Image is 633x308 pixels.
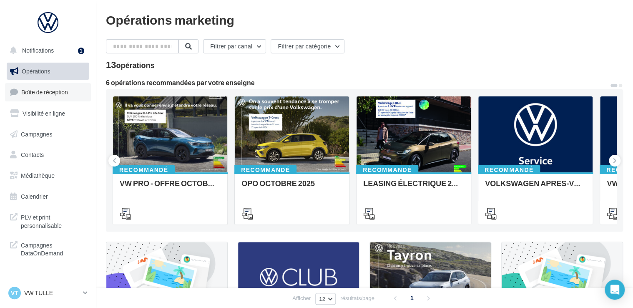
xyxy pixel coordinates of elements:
[241,179,342,196] div: OPO OCTOBRE 2025
[363,179,464,196] div: LEASING ÉLECTRIQUE 2025
[21,212,86,230] span: PLV et print personnalisable
[11,289,18,297] span: VT
[5,208,91,233] a: PLV et print personnalisable
[5,146,91,164] a: Contacts
[22,68,50,75] span: Opérations
[203,39,266,53] button: Filtrer par canal
[234,165,296,174] div: Recommandé
[405,291,419,305] span: 1
[113,165,175,174] div: Recommandé
[21,130,53,137] span: Campagnes
[116,61,154,69] div: opérations
[315,293,336,305] button: 12
[485,179,586,196] div: VOLKSWAGEN APRES-VENTE
[23,110,65,117] span: Visibilité en ligne
[21,240,86,258] span: Campagnes DataOnDemand
[5,83,91,101] a: Boîte de réception
[605,280,625,300] div: Open Intercom Messenger
[106,60,155,69] div: 13
[5,126,91,143] a: Campagnes
[356,165,418,174] div: Recommandé
[21,88,68,96] span: Boîte de réception
[5,236,91,261] a: Campagnes DataOnDemand
[340,294,374,302] span: résultats/page
[21,193,48,200] span: Calendrier
[5,42,88,59] button: Notifications 1
[478,165,540,174] div: Recommandé
[21,151,44,158] span: Contacts
[78,48,84,54] div: 1
[21,172,55,179] span: Médiathèque
[319,295,325,302] span: 12
[5,63,91,80] a: Opérations
[22,47,54,54] span: Notifications
[5,167,91,184] a: Médiathèque
[271,39,344,53] button: Filtrer par catégorie
[106,13,623,26] div: Opérations marketing
[24,289,80,297] p: VW TULLE
[5,105,91,122] a: Visibilité en ligne
[5,188,91,205] a: Calendrier
[7,285,89,301] a: VT VW TULLE
[106,79,610,86] div: 6 opérations recommandées par votre enseigne
[292,294,311,302] span: Afficher
[120,179,221,196] div: VW PRO - OFFRE OCTOBRE 25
